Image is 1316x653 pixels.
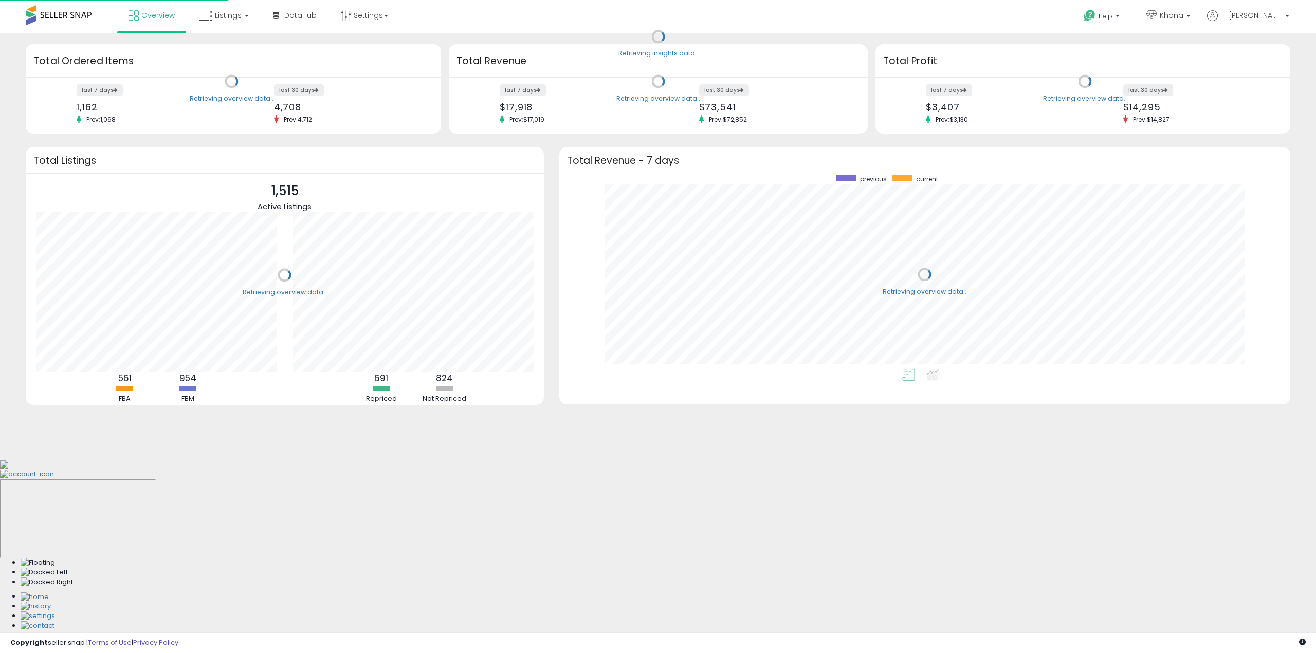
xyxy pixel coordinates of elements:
span: Overview [141,10,175,21]
a: Help [1075,2,1130,33]
img: Docked Left [21,568,68,577]
a: Hi [PERSON_NAME] [1207,10,1289,33]
div: Retrieving overview data.. [616,94,700,103]
span: Khana [1160,10,1183,21]
span: Listings [215,10,242,21]
span: DataHub [284,10,317,21]
img: Home [21,592,49,602]
i: Get Help [1083,9,1096,22]
div: Retrieving overview data.. [190,94,273,103]
img: History [21,602,51,611]
span: Help [1099,12,1112,21]
div: Retrieving overview data.. [1043,94,1127,103]
img: Floating [21,558,55,568]
div: Retrieving overview data.. [243,288,326,297]
span: Hi [PERSON_NAME] [1220,10,1282,21]
img: Contact [21,621,54,631]
img: Settings [21,611,55,621]
img: Docked Right [21,577,73,587]
div: Retrieving overview data.. [883,287,966,296]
